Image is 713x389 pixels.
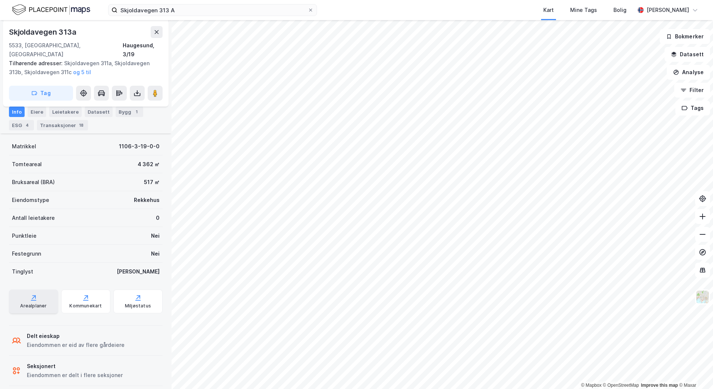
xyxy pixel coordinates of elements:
div: Kontrollprogram for chat [676,353,713,389]
img: logo.f888ab2527a4732fd821a326f86c7f29.svg [12,3,90,16]
button: Filter [674,83,710,98]
div: Matrikkel [12,142,36,151]
div: 1 [133,108,140,116]
div: Haugesund, 3/19 [123,41,163,59]
div: Bruksareal (BRA) [12,178,55,187]
div: Festegrunn [12,249,41,258]
div: Eiere [28,107,46,117]
div: Bolig [613,6,626,15]
button: Datasett [665,47,710,62]
div: Bygg [116,107,143,117]
div: Eiendommen er eid av flere gårdeiere [27,341,125,350]
a: OpenStreetMap [603,383,639,388]
div: 18 [78,121,85,129]
div: Info [9,107,25,117]
div: 0 [156,214,160,222]
div: Delt eieskap [27,332,125,341]
div: Tomteareal [12,160,42,169]
div: Miljøstatus [125,303,151,309]
button: Analyse [667,65,710,80]
button: Bokmerker [660,29,710,44]
div: Kart [543,6,554,15]
div: Eiendommen er delt i flere seksjoner [27,371,123,380]
div: 1106-3-19-0-0 [119,142,160,151]
span: Tilhørende adresser: [9,60,64,66]
a: Improve this map [641,383,678,388]
iframe: Chat Widget [676,353,713,389]
div: Seksjonert [27,362,123,371]
div: Skjoldavegen 311a, Skjoldavegen 313b, Skjoldavegen 311c [9,59,157,77]
div: 517 ㎡ [144,178,160,187]
div: Eiendomstype [12,196,49,205]
div: Tinglyst [12,267,33,276]
div: Kommunekart [69,303,102,309]
div: Punktleie [12,231,37,240]
div: Datasett [85,107,113,117]
div: Leietakere [49,107,82,117]
div: 4 [23,121,31,129]
a: Mapbox [581,383,602,388]
div: Rekkehus [134,196,160,205]
div: Transaksjoner [37,120,88,130]
div: 5533, [GEOGRAPHIC_DATA], [GEOGRAPHIC_DATA] [9,41,123,59]
div: ESG [9,120,34,130]
button: Tag [9,86,73,101]
div: Nei [151,231,160,240]
div: Skjoldavegen 313a [9,26,78,38]
div: 4 362 ㎡ [138,160,160,169]
input: Søk på adresse, matrikkel, gårdeiere, leietakere eller personer [117,4,308,16]
div: [PERSON_NAME] [117,267,160,276]
img: Z [695,290,710,304]
div: [PERSON_NAME] [647,6,689,15]
div: Mine Tags [570,6,597,15]
div: Nei [151,249,160,258]
div: Antall leietakere [12,214,55,222]
button: Tags [675,101,710,116]
div: Arealplaner [20,303,47,309]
